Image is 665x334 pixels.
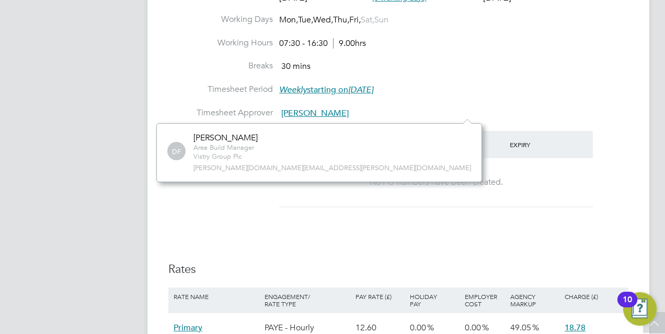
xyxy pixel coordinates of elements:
em: [DATE] [348,85,373,95]
div: Rate Name [171,288,262,305]
div: Holiday Pay [407,288,462,313]
span: 0.00 [410,323,426,333]
span: 30 mins [281,62,311,72]
span: [PERSON_NAME] [281,108,349,118]
span: Primary [174,323,202,333]
span: starting on [279,85,373,95]
span: DF [167,142,186,161]
label: Timesheet Period [168,84,273,95]
div: Pay Rate (£) [353,288,407,305]
div: No PO numbers have been created. [290,177,582,188]
div: Engagement/ Rate Type [262,288,353,313]
span: 18.78 [565,323,586,333]
span: Thu, [333,15,349,25]
span: [PERSON_NAME][DOMAIN_NAME][EMAIL_ADDRESS][PERSON_NAME][DOMAIN_NAME] [193,164,471,173]
span: 49.05 [510,323,531,333]
span: Sat, [361,15,374,25]
span: Vistry Group Plc [193,152,258,161]
span: 0.00 [465,323,481,333]
span: Tue, [298,15,313,25]
span: Area Build Manager [193,144,258,152]
label: Breaks [168,61,273,71]
div: Employer Cost [462,288,508,313]
label: Timesheet Approver [168,108,273,118]
div: 07:30 - 16:30 [279,38,366,49]
div: [PERSON_NAME] [193,133,258,144]
h3: Rates [168,262,628,277]
button: Open Resource Center, 10 new notifications [623,292,657,326]
div: Agency Markup [508,288,562,313]
label: Working Days [168,14,273,25]
div: Charge (£) [562,288,626,305]
div: 10 [623,300,632,313]
span: Sun [374,15,388,25]
span: Wed, [313,15,333,25]
em: Weekly [279,85,307,95]
span: 9.00hrs [333,38,366,49]
span: Mon, [279,15,298,25]
span: Fri, [349,15,361,25]
label: Working Hours [168,38,273,49]
div: Expiry [507,135,568,154]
